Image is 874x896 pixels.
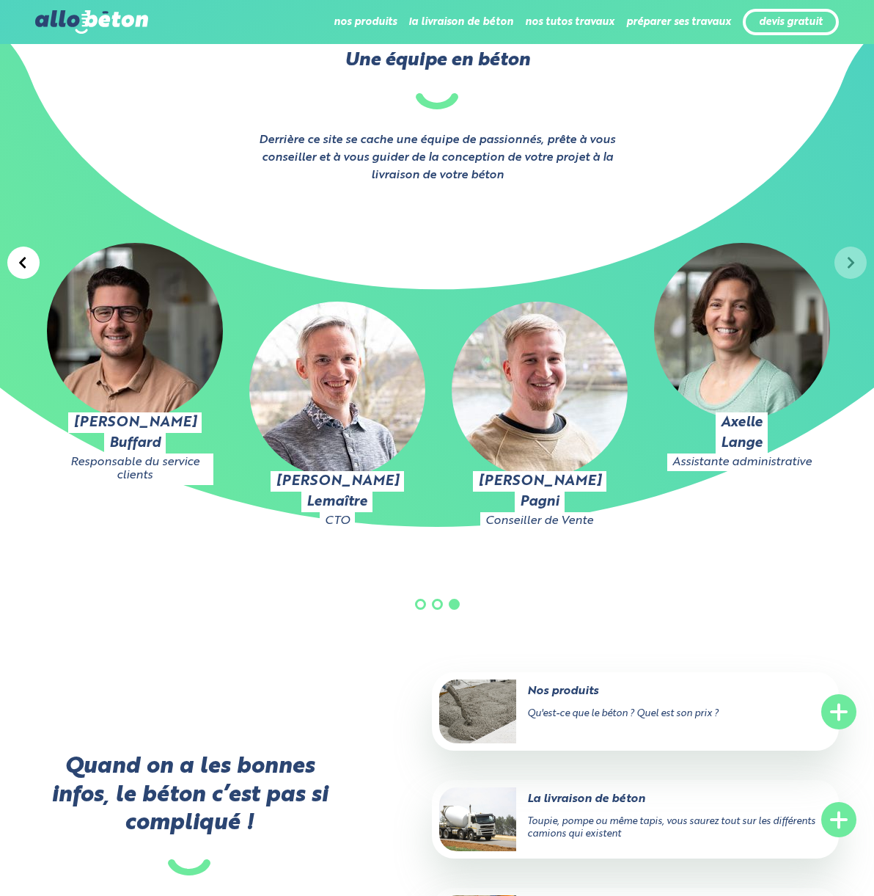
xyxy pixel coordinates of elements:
li: la livraison de béton [408,4,513,40]
h4: [PERSON_NAME] [73,412,197,433]
span: Qu'est-ce que le béton ? Quel est son prix ? [527,709,719,718]
li: préparer ses travaux [626,4,731,40]
a: devis gratuit [759,16,823,29]
span: Toupie, pompe ou même tapis, vous saurez tout sur les différents camions qui existent [527,817,815,839]
img: Pierre-Alexandre Buffard [47,243,223,419]
img: Axelle Lange [654,243,830,419]
h4: Lange [721,433,763,454]
h4: Pagni [520,492,559,512]
img: Nos produits [439,680,516,743]
img: Luca Pagni [452,302,628,478]
h4: [PERSON_NAME] [478,471,601,492]
li: nos produits [334,4,397,40]
img: Julien Lemaître [249,302,425,478]
div: CTO [325,512,350,530]
p: Quand on a les bonnes infos, le béton c’est pas si compliqué ! [35,753,345,875]
div: Conseiller de Vente [485,512,593,530]
div: Assistante administrative [672,454,812,471]
h4: [PERSON_NAME] [276,471,399,492]
h4: Lemaître [306,492,367,512]
h4: Buffard [109,433,161,454]
img: allobéton [35,10,148,34]
p: La livraison de béton [439,791,773,807]
div: Responsable du service clients [62,454,208,485]
li: nos tutos travaux [525,4,614,40]
h4: Axelle [721,412,763,433]
img: La livraison de béton [439,787,516,851]
p: Nos produits [439,683,773,699]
